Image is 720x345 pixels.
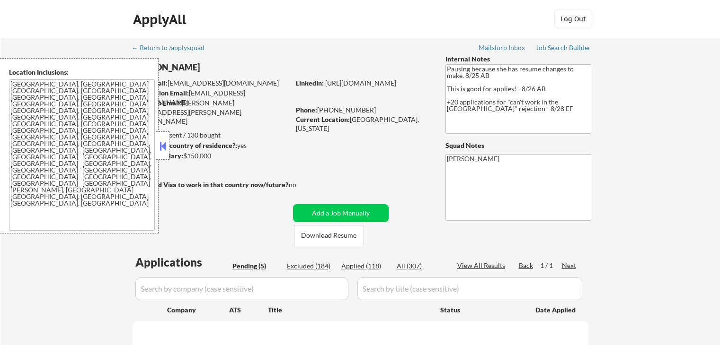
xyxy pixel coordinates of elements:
div: [PERSON_NAME][EMAIL_ADDRESS][PERSON_NAME][DOMAIN_NAME] [133,98,290,126]
strong: Phone: [296,106,317,114]
a: Job Search Builder [536,44,591,53]
div: Date Applied [535,305,577,315]
div: Title [268,305,431,315]
div: ← Return to /applysquad [132,44,213,51]
div: [EMAIL_ADDRESS][DOMAIN_NAME] [133,88,290,107]
strong: Current Location: [296,115,350,123]
a: [URL][DOMAIN_NAME] [325,79,396,87]
div: [PERSON_NAME] [133,61,327,73]
a: Mailslurp Inbox [479,44,526,53]
div: Applied (118) [341,261,389,271]
div: Back [519,261,534,270]
div: $150,000 [132,151,290,161]
div: Location Inclusions: [9,68,155,77]
strong: Will need Visa to work in that country now/future?: [133,181,290,189]
button: Add a Job Manually [293,204,389,222]
a: ← Return to /applysquad [132,44,213,53]
div: Mailslurp Inbox [479,44,526,51]
div: Status [440,301,522,318]
div: [EMAIL_ADDRESS][DOMAIN_NAME] [133,78,290,88]
div: View All Results [457,261,508,270]
div: 1 / 1 [540,261,562,270]
div: Excluded (184) [287,261,334,271]
input: Search by company (case sensitive) [135,277,348,300]
div: [GEOGRAPHIC_DATA], [US_STATE] [296,115,430,133]
div: no [289,180,316,190]
div: All (307) [397,261,444,271]
div: Job Search Builder [536,44,591,51]
div: Internal Notes [445,54,591,64]
div: Applications [135,257,229,268]
strong: Can work in country of residence?: [132,141,237,149]
div: 118 sent / 130 bought [132,130,290,140]
div: Company [167,305,229,315]
div: Squad Notes [445,141,591,150]
div: yes [132,141,287,150]
button: Log Out [554,9,592,28]
input: Search by title (case sensitive) [357,277,582,300]
div: ApplyAll [133,11,189,27]
div: [PHONE_NUMBER] [296,105,430,115]
div: Pending (5) [232,261,280,271]
button: Download Resume [294,225,364,246]
div: ATS [229,305,268,315]
div: Next [562,261,577,270]
strong: LinkedIn: [296,79,324,87]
